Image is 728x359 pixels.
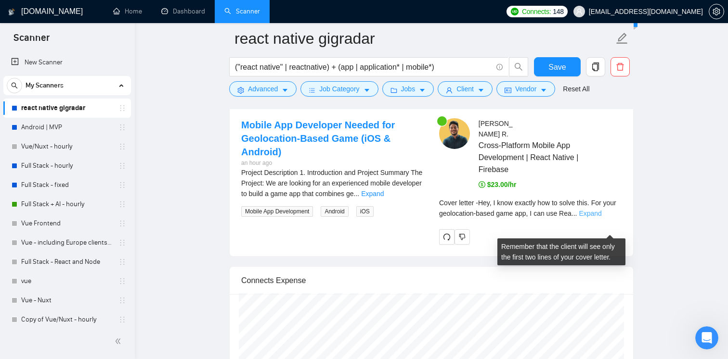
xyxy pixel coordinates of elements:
[548,61,566,73] span: Save
[439,198,622,219] div: Remember that the client will see only the first two lines of your cover letter.
[241,120,395,157] a: Mobile App Developer Needed for Geolocation-Based Game (iOS & Android)
[7,78,22,93] button: search
[229,81,297,97] button: settingAdvancedcaret-down
[572,210,577,217] span: ...
[534,57,581,76] button: Save
[496,64,503,70] span: info-circle
[709,8,724,15] a: setting
[11,53,123,72] a: New Scanner
[439,199,616,217] span: Cover letter - Hey, I know exactly how to solve this. For your geolocation-based game app, I can ...
[21,175,113,195] a: Full Stack - fixed
[505,87,511,94] span: idcard
[118,297,126,304] span: holder
[478,87,484,94] span: caret-down
[553,6,563,17] span: 148
[241,159,424,168] div: an hour ago
[21,272,113,291] a: vue
[241,206,313,217] span: Mobile App Development
[21,137,113,156] a: Vue/Nuxt - hourly
[515,84,536,94] span: Vendor
[586,57,605,76] button: copy
[319,84,359,94] span: Job Category
[356,206,374,217] span: iOS
[419,87,426,94] span: caret-down
[118,258,126,266] span: holder
[438,81,493,97] button: userClientcaret-down
[21,252,113,272] a: Full Stack - React and Node
[611,57,630,76] button: delete
[118,143,126,150] span: holder
[509,62,528,71] span: search
[439,118,470,149] img: c10U7jB3-gFafsdVgT3DACGjsFifSScrF1oOyfhy9pA3qPkD8sc7SE7pCQEvOJsbYu
[496,81,555,97] button: idcardVendorcaret-down
[21,118,113,137] a: Android | MVP
[161,7,205,15] a: dashboardDashboard
[361,190,384,198] a: Expand
[224,7,260,15] a: searchScanner
[497,238,625,265] div: Remember that the client will see only the first two lines of your cover letter.
[309,87,315,94] span: bars
[522,6,551,17] span: Connects:
[118,316,126,323] span: holder
[21,214,113,233] a: Vue Frontend
[611,62,629,71] span: delete
[364,87,370,94] span: caret-down
[118,104,126,112] span: holder
[509,57,528,76] button: search
[282,87,288,94] span: caret-down
[118,181,126,189] span: holder
[241,169,422,198] span: Project Description 1. Introduction and Project Summary The Project: We are looking for an experi...
[586,62,605,71] span: copy
[113,7,142,15] a: homeHome
[21,195,113,214] a: Full Stack + AI - hourly
[455,229,470,245] button: dislike
[241,167,424,199] div: Project Description 1. Introduction and Project Summary The Project: We are looking for an experi...
[479,120,513,138] span: [PERSON_NAME] R .
[354,190,360,198] span: ...
[26,76,64,95] span: My Scanners
[300,81,378,97] button: barsJob Categorycaret-down
[440,233,454,241] span: redo
[576,8,583,15] span: user
[709,4,724,19] button: setting
[237,87,244,94] span: setting
[446,87,453,94] span: user
[695,326,718,349] iframe: Intercom live chat
[479,181,517,188] span: $23.00/hr
[709,8,724,15] span: setting
[118,277,126,285] span: holder
[321,206,348,217] span: Android
[115,336,124,346] span: double-left
[439,229,455,245] button: redo
[459,233,466,241] span: dislike
[401,84,416,94] span: Jobs
[479,181,485,188] span: dollar
[248,84,278,94] span: Advanced
[3,53,131,72] li: New Scanner
[579,210,601,217] a: Expand
[6,31,57,51] span: Scanner
[118,200,126,208] span: holder
[7,82,22,89] span: search
[118,220,126,227] span: holder
[118,162,126,170] span: holder
[21,99,113,118] a: react native gigradar
[540,87,547,94] span: caret-down
[616,32,628,45] span: edit
[456,84,474,94] span: Client
[390,87,397,94] span: folder
[8,4,15,20] img: logo
[21,291,113,310] a: Vue - Nuxt
[118,239,126,247] span: holder
[21,310,113,329] a: Copy of Vue/Nuxt - hourly
[479,139,593,175] span: Cross-Platform Mobile App Development | React Native | Firebase
[234,26,614,50] input: Scanner name...
[563,84,589,94] a: Reset All
[382,81,434,97] button: folderJobscaret-down
[21,233,113,252] a: Vue - including Europe clients | only search title
[241,267,622,294] div: Connects Expense
[21,156,113,175] a: Full Stack - hourly
[235,61,492,73] input: Search Freelance Jobs...
[118,124,126,131] span: holder
[511,8,519,15] img: upwork-logo.png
